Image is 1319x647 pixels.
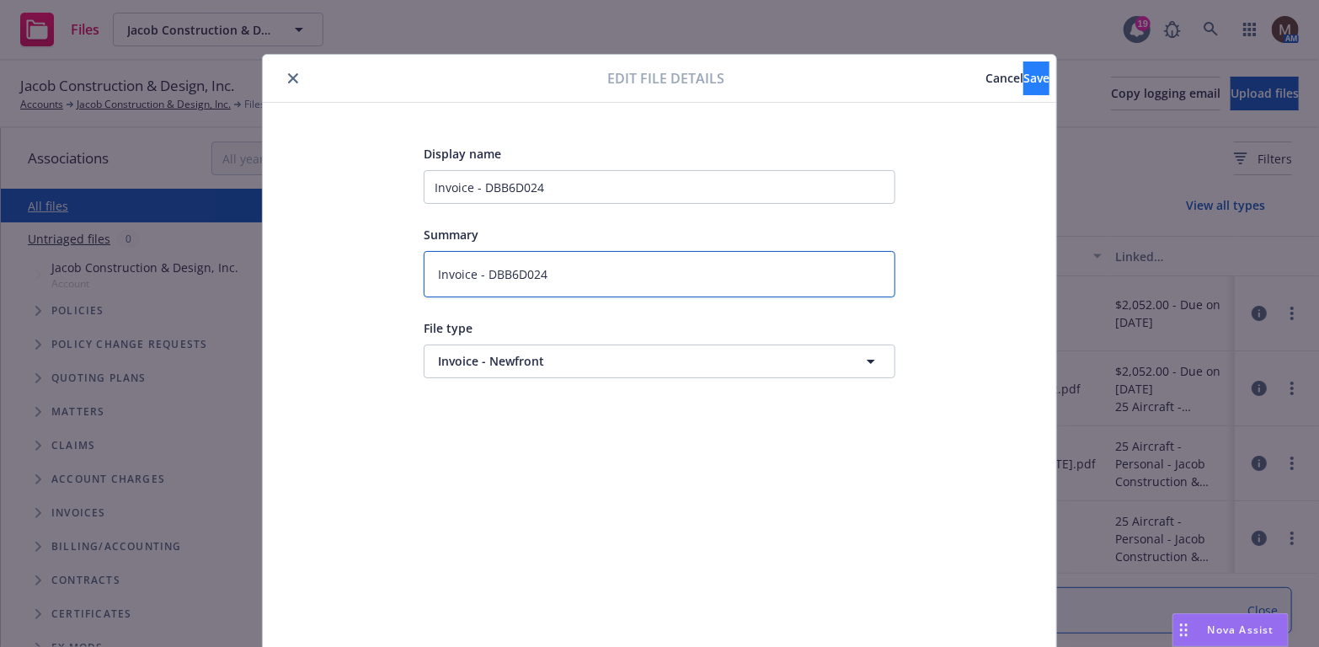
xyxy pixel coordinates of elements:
[1172,613,1289,647] button: Nova Assist
[985,61,1023,95] button: Cancel
[424,345,895,378] button: Invoice - Newfront
[424,170,895,204] input: Add display name here
[283,68,303,88] button: close
[1023,70,1049,86] span: Save
[424,227,478,243] span: Summary
[985,70,1023,86] span: Cancel
[424,146,501,162] span: Display name
[424,251,895,297] textarea: Invoice - DBB6D024
[438,352,819,370] span: Invoice - Newfront
[1023,61,1049,95] button: Save
[1208,623,1274,637] span: Nova Assist
[424,320,473,336] span: File type
[1173,614,1194,646] div: Drag to move
[608,68,725,88] span: Edit file details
